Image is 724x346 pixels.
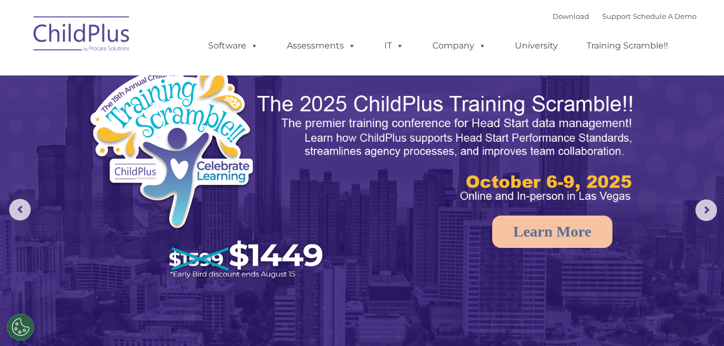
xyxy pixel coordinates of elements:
[553,12,589,20] a: Download
[576,35,679,57] a: Training Scramble!!
[197,35,269,57] a: Software
[492,216,612,248] a: Learn More
[633,12,697,20] a: Schedule A Demo
[7,314,34,341] button: Cookies Settings
[422,35,497,57] a: Company
[276,35,367,57] a: Assessments
[28,9,136,63] img: ChildPlus by Procare Solutions
[548,230,724,346] iframe: Chat Widget
[150,115,196,123] span: Phone number
[553,12,697,20] font: |
[150,71,183,79] span: Last name
[374,35,415,57] a: IT
[602,12,631,20] a: Support
[504,35,569,57] a: University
